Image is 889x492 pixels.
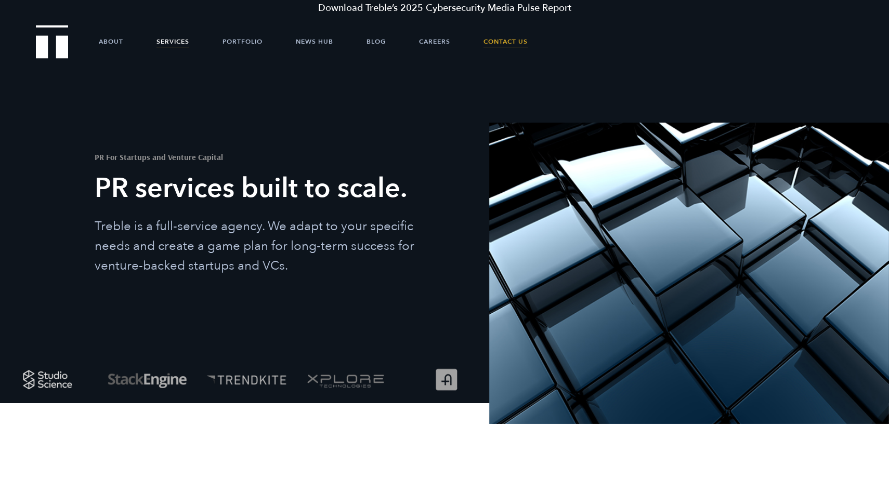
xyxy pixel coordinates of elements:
a: Services [156,26,189,57]
a: About [99,26,123,57]
img: Studio Science logo [1,356,95,403]
img: Treble logo [36,25,69,58]
img: StackEngine logo [100,356,194,403]
a: Contact Us [483,26,528,57]
img: Addvocate logo [398,356,492,403]
h1: PR services built to scale. [95,170,441,207]
img: XPlore logo [298,356,393,403]
a: Careers [419,26,450,57]
p: Treble is a full-service agency. We adapt to your specific needs and create a game plan for long-... [95,217,441,276]
a: News Hub [296,26,333,57]
img: TrendKite logo [199,356,293,403]
a: Treble Homepage [36,26,68,58]
h2: PR For Startups and Venture Capital [95,153,441,161]
a: Portfolio [223,26,263,57]
a: Blog [367,26,386,57]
